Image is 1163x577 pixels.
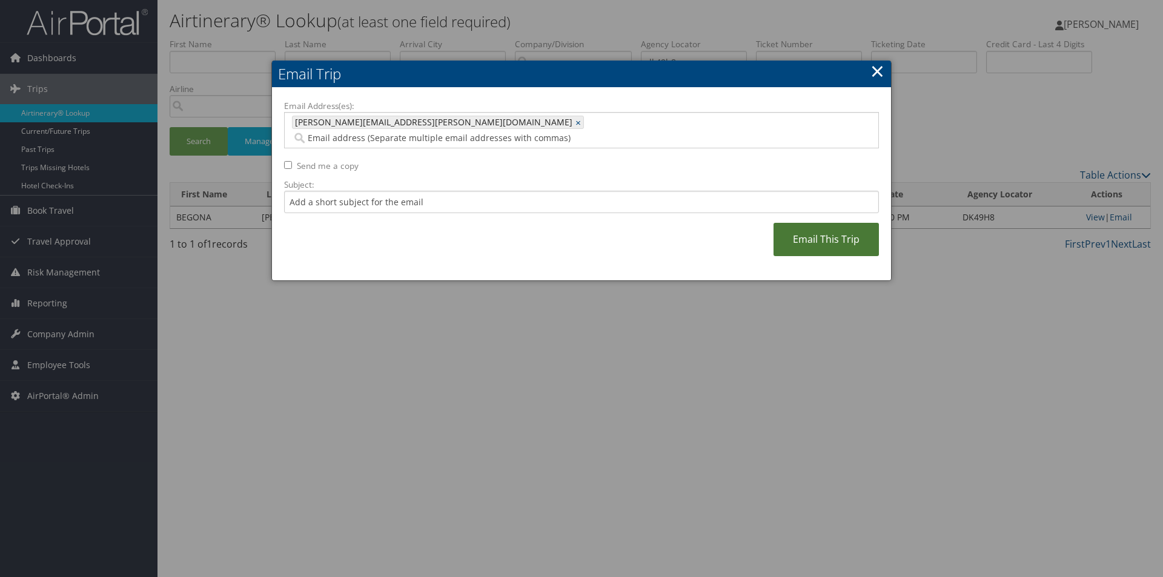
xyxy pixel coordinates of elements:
input: Add a short subject for the email [284,191,879,213]
label: Send me a copy [297,160,359,172]
label: Subject: [284,179,879,191]
input: Email address (Separate multiple email addresses with commas) [292,132,720,144]
label: Email Address(es): [284,100,879,112]
a: Email This Trip [774,223,879,256]
span: [PERSON_NAME][EMAIL_ADDRESS][PERSON_NAME][DOMAIN_NAME] [293,116,572,128]
a: × [870,59,884,83]
a: × [575,116,583,128]
h2: Email Trip [272,61,891,87]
